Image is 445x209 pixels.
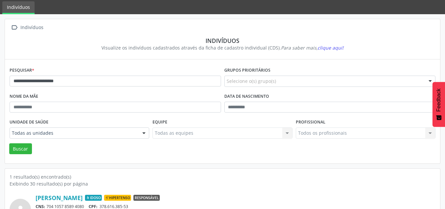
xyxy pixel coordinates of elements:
span: Todas as unidades [12,130,136,136]
i:  [10,23,19,32]
label: Data de nascimento [224,91,269,102]
div: Visualize os indivíduos cadastrados através da ficha de cadastro individual (CDS). [14,44,431,51]
a: Indivíduos [2,1,35,14]
span: Selecione o(s) grupo(s) [227,78,276,85]
div: Indivíduos [19,23,44,32]
label: Equipe [153,117,167,127]
span: Responsável [133,195,160,201]
label: Pesquisar [10,65,34,76]
span: Feedback [436,88,442,112]
span: Idoso [85,195,102,201]
button: Feedback - Mostrar pesquisa [432,82,445,127]
label: Unidade de saúde [10,117,48,127]
label: Grupos prioritários [224,65,270,76]
i: Para saber mais, [281,45,344,51]
button: Buscar [9,143,32,155]
div: 1 resultado(s) encontrado(s) [10,173,435,180]
div: Exibindo 30 resultado(s) por página [10,180,435,187]
a:  Indivíduos [10,23,44,32]
label: Nome da mãe [10,91,38,102]
a: [PERSON_NAME] [36,194,83,201]
span: clique aqui! [318,45,344,51]
label: Profissional [296,117,325,127]
span: Hipertenso [104,195,131,201]
div: Indivíduos [14,37,431,44]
